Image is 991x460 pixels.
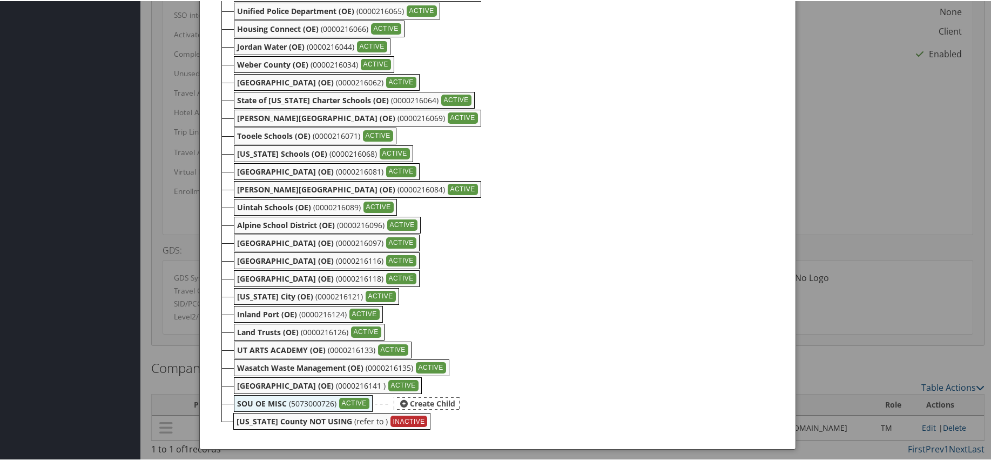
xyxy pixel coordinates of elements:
[237,379,334,390] b: [GEOGRAPHIC_DATA] (OE)
[366,290,396,302] div: ACTIVE
[234,109,481,125] div: (0000216069)
[234,91,475,108] div: (0000216064)
[378,343,408,355] div: ACTIVE
[234,216,421,232] div: (0000216096)
[237,397,287,408] b: SOU OE MISC
[237,201,311,211] b: Uintah Schools (OE)
[407,4,437,16] div: ACTIVE
[237,237,334,247] b: [GEOGRAPHIC_DATA] (OE)
[234,126,396,143] div: (0000216071)
[380,147,410,159] div: ACTIVE
[386,165,416,177] div: ACTIVE
[234,323,385,339] div: (0000216126)
[448,183,478,195] div: ACTIVE
[357,40,387,52] div: ACTIVE
[234,73,420,90] div: (0000216062)
[234,180,481,197] div: (0000216084)
[237,148,327,158] b: [US_STATE] Schools (OE)
[237,41,305,51] b: Jordan Water (OE)
[234,394,373,411] div: (5073000726)
[234,162,420,179] div: (0000216081)
[237,362,363,372] b: Wasatch Waste Management (OE)
[361,58,391,70] div: ACTIVE
[234,2,440,18] div: (0000216065)
[234,376,422,393] div: (0000216141 )
[237,308,297,318] b: Inland Port (OE)
[386,254,416,266] div: ACTIVE
[388,379,419,391] div: ACTIVE
[390,415,428,426] div: INACTIVE
[237,76,334,86] b: [GEOGRAPHIC_DATA] (OE)
[237,344,326,354] b: UT ARTS ACADEMY (OE)
[234,55,394,72] div: (0000216034)
[234,287,399,304] div: (0000216121)
[234,358,449,375] div: (0000216135)
[363,201,394,212] div: ACTIVE
[234,234,420,250] div: (0000216097)
[234,198,397,215] div: (0000216089)
[237,183,395,194] b: [PERSON_NAME][GEOGRAPHIC_DATA] (OE)
[363,129,393,141] div: ACTIVE
[237,219,335,229] b: Alpine School District (OE)
[237,165,334,176] b: [GEOGRAPHIC_DATA] (OE)
[394,396,460,409] div: Create Child
[237,5,354,15] b: Unified Police Department (OE)
[386,272,416,284] div: ACTIVE
[234,251,420,268] div: (0000216116)
[237,58,308,69] b: Weber County (OE)
[237,255,334,265] b: [GEOGRAPHIC_DATA] (OE)
[237,112,395,122] b: [PERSON_NAME][GEOGRAPHIC_DATA] (OE)
[237,23,319,33] b: Housing Connect (OE)
[237,415,352,425] b: [US_STATE] County NOT USING
[237,130,311,140] b: Tooele Schools (OE)
[234,144,413,161] div: (0000216068)
[237,272,334,283] b: [GEOGRAPHIC_DATA] (OE)
[234,37,390,54] div: (0000216044)
[234,269,420,286] div: (0000216118)
[339,397,369,409] div: ACTIVE
[371,22,401,34] div: ACTIVE
[441,94,471,105] div: ACTIVE
[448,111,478,123] div: ACTIVE
[237,326,299,336] b: Land Trusts (OE)
[386,236,416,248] div: ACTIVE
[237,94,389,104] b: State of [US_STATE] Charter Schools (OE)
[416,361,446,373] div: ACTIVE
[234,305,383,322] div: (0000216124)
[234,341,412,357] div: (0000216133)
[351,325,381,337] div: ACTIVE
[233,412,431,429] div: (refer to )
[387,218,417,230] div: ACTIVE
[349,308,380,319] div: ACTIVE
[237,290,313,301] b: [US_STATE] City (OE)
[386,76,416,88] div: ACTIVE
[234,19,405,36] div: (0000216066)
